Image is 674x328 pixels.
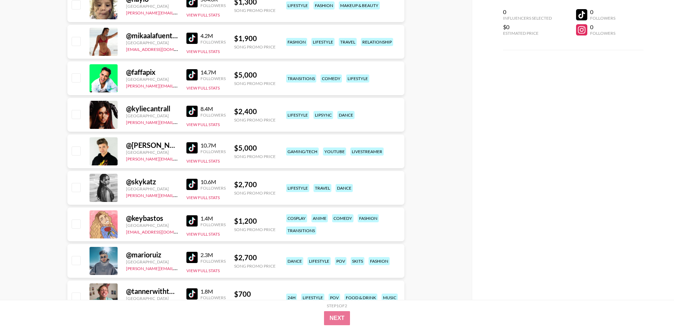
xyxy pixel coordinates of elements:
div: [GEOGRAPHIC_DATA] [126,186,178,191]
div: $ 5,000 [234,144,276,152]
div: fashion [358,214,379,222]
div: lipsync [313,111,333,119]
div: Song Promo Price [234,227,276,232]
div: Song Promo Price [234,8,276,13]
div: Followers [200,222,226,227]
a: [PERSON_NAME][EMAIL_ADDRESS][DOMAIN_NAME] [126,9,230,15]
img: TikTok [186,142,198,153]
div: 0 [590,8,615,15]
a: [PERSON_NAME][EMAIL_ADDRESS][DOMAIN_NAME] [126,118,230,125]
div: Song Promo Price [234,190,276,196]
div: 4.2M [200,32,226,39]
div: Followers [590,31,615,36]
div: @ skykatz [126,177,178,186]
div: @ marioruiz [126,250,178,259]
div: fashion [369,257,390,265]
div: lifestyle [286,184,309,192]
div: $ 2,700 [234,180,276,189]
div: pov [335,257,346,265]
div: music [382,294,398,302]
div: Followers [200,76,226,81]
div: 1.8M [200,288,226,295]
div: [GEOGRAPHIC_DATA] [126,223,178,228]
div: [GEOGRAPHIC_DATA] [126,77,178,82]
button: View Full Stats [186,85,220,91]
div: Followers [200,258,226,264]
img: TikTok [186,106,198,117]
div: lifestyle [301,294,324,302]
button: View Full Stats [186,49,220,54]
div: lifestyle [308,257,331,265]
div: lifestyle [286,111,309,119]
iframe: Drift Widget Chat Controller [639,293,666,320]
div: lifestyle [346,74,369,83]
a: [EMAIL_ADDRESS][DOMAIN_NAME] [126,228,197,235]
img: TikTok [186,69,198,80]
div: $0 [503,24,552,31]
div: 10.6M [200,178,226,185]
div: comedy [332,214,353,222]
a: [PERSON_NAME][EMAIL_ADDRESS][DOMAIN_NAME] [126,264,230,271]
div: @ tannerwiththe_tism [126,287,178,296]
button: View Full Stats [186,231,220,237]
button: View Full Stats [186,268,220,273]
div: 8.4M [200,105,226,112]
div: @ [PERSON_NAME] [126,141,178,150]
div: 0 [590,24,615,31]
button: View Full Stats [186,122,220,127]
div: $ 1,900 [234,34,276,43]
div: Song Promo Price [234,154,276,159]
div: anime [311,214,328,222]
a: [PERSON_NAME][EMAIL_ADDRESS][DOMAIN_NAME] [126,155,230,162]
div: [GEOGRAPHIC_DATA] [126,296,178,301]
div: dance [286,257,303,265]
div: makeup & beauty [339,1,380,9]
div: 2.3M [200,251,226,258]
div: fashion [286,38,307,46]
div: travel [313,184,331,192]
div: $ 2,700 [234,253,276,262]
div: 14.7M [200,69,226,76]
img: TikTok [186,179,198,190]
button: View Full Stats [186,195,220,200]
button: Next [324,311,350,325]
div: dance [336,184,353,192]
div: youtube [323,147,346,156]
div: Influencers Selected [503,15,552,21]
div: dance [337,111,355,119]
div: Followers [200,295,226,300]
div: $ 1,200 [234,217,276,225]
div: Followers [590,15,615,21]
div: food & drink [344,294,377,302]
div: $ 700 [234,290,276,299]
div: [GEOGRAPHIC_DATA] [126,4,178,9]
div: Followers [200,149,226,154]
div: lifestyle [286,1,309,9]
div: cosplay [286,214,307,222]
div: comedy [321,74,342,83]
div: Song Promo Price [234,117,276,123]
img: TikTok [186,288,198,300]
div: 10.7M [200,142,226,149]
div: 24h [286,294,297,302]
div: $ 2,400 [234,107,276,116]
a: [EMAIL_ADDRESS][DOMAIN_NAME] [126,45,197,52]
div: 0 [503,8,552,15]
div: @ kyliecantrall [126,104,178,113]
div: @ mikaalafuente_ [126,31,178,40]
div: gaming/tech [286,147,319,156]
div: Followers [200,39,226,45]
a: [PERSON_NAME][EMAIL_ADDRESS][DOMAIN_NAME] [126,82,230,88]
div: travel [339,38,357,46]
div: transitions [286,227,316,235]
div: Followers [200,3,226,8]
div: Followers [200,185,226,191]
img: TikTok [186,215,198,227]
div: @ faffapix [126,68,178,77]
div: Song Promo Price [234,81,276,86]
div: [GEOGRAPHIC_DATA] [126,113,178,118]
img: TikTok [186,33,198,44]
div: skits [351,257,364,265]
div: relationship [361,38,393,46]
div: $ 5,000 [234,71,276,79]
